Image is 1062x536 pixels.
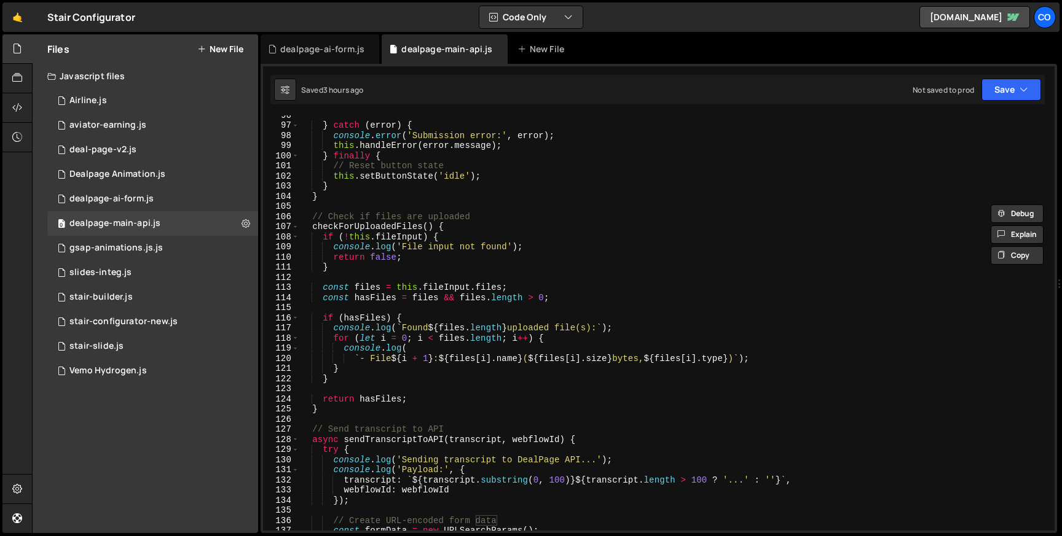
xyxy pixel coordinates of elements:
div: 100 [263,151,299,161]
div: 5799/10830.js [47,285,258,309]
div: 3 hours ago [323,85,364,95]
div: 116 [263,313,299,324]
div: 129 [263,445,299,455]
div: 115 [263,303,299,313]
div: deal-page-v2.js [69,144,136,155]
div: 125 [263,404,299,414]
div: 102 [263,171,299,182]
div: 123 [263,384,299,394]
div: 5799/22359.js [47,359,258,383]
div: dealpage-ai-form.js [280,43,364,55]
div: 133 [263,485,299,495]
div: gsap-animations.js.js [69,243,163,254]
a: Co [1034,6,1056,28]
div: Javascript files [33,64,258,88]
div: 109 [263,242,299,252]
div: 5799/46543.js [47,187,258,211]
div: stair-configurator-new.js [69,316,178,327]
div: 101 [263,161,299,171]
div: stair-builder.js [69,292,133,303]
span: 0 [58,220,65,230]
div: 112 [263,273,299,283]
div: 127 [263,424,299,435]
div: 5799/46639.js [47,211,258,236]
div: 121 [263,363,299,374]
div: 119 [263,343,299,354]
div: 114 [263,293,299,303]
div: Stair Configurator [47,10,135,25]
div: Vemo Hydrogen.js [69,365,147,376]
div: 106 [263,212,299,222]
h2: Files [47,42,69,56]
div: 96 [263,111,299,121]
div: 5799/43892.js [47,162,258,187]
div: 5799/15288.js [47,334,258,359]
div: dealpage-ai-form.js [69,193,154,204]
div: 104 [263,192,299,202]
div: 136 [263,516,299,526]
div: 137 [263,526,299,536]
div: 105 [263,201,299,212]
div: slides-integ.js [69,267,132,278]
div: 5799/29740.js [47,260,258,285]
div: Saved [301,85,364,95]
div: 5799/16845.js [47,309,258,334]
div: 5799/23170.js [47,88,258,113]
div: 98 [263,131,299,141]
div: Not saved to prod [913,85,974,95]
div: 99 [263,141,299,151]
div: 5799/31803.js [47,113,258,138]
a: [DOMAIN_NAME] [919,6,1030,28]
div: 108 [263,232,299,243]
div: dealpage-main-api.js [401,43,492,55]
a: 🤙 [2,2,33,32]
div: 135 [263,505,299,516]
button: Copy [991,246,1044,265]
div: 117 [263,323,299,333]
div: 97 [263,120,299,131]
div: 130 [263,455,299,465]
div: aviator-earning.js [69,120,146,131]
div: 120 [263,354,299,364]
div: dealpage-main-api.js [69,218,160,229]
div: 126 [263,414,299,425]
button: New File [197,44,243,54]
div: 5799/43929.js [47,138,258,162]
div: 113 [263,282,299,293]
div: New File [517,43,569,55]
button: Explain [991,225,1044,244]
div: 110 [263,252,299,263]
div: 107 [263,222,299,232]
div: 5799/13335.js [47,236,258,260]
button: Code Only [479,6,583,28]
div: 118 [263,333,299,344]
div: 132 [263,475,299,486]
div: Dealpage Animation.js [69,169,165,180]
div: stair-slide.js [69,341,124,352]
button: Save [981,79,1041,101]
div: 124 [263,394,299,405]
div: 122 [263,374,299,384]
div: 111 [263,262,299,273]
div: Airline.js [69,95,107,106]
div: 128 [263,435,299,445]
div: 131 [263,465,299,475]
div: 103 [263,181,299,192]
button: Debug [991,204,1044,223]
div: 134 [263,495,299,506]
